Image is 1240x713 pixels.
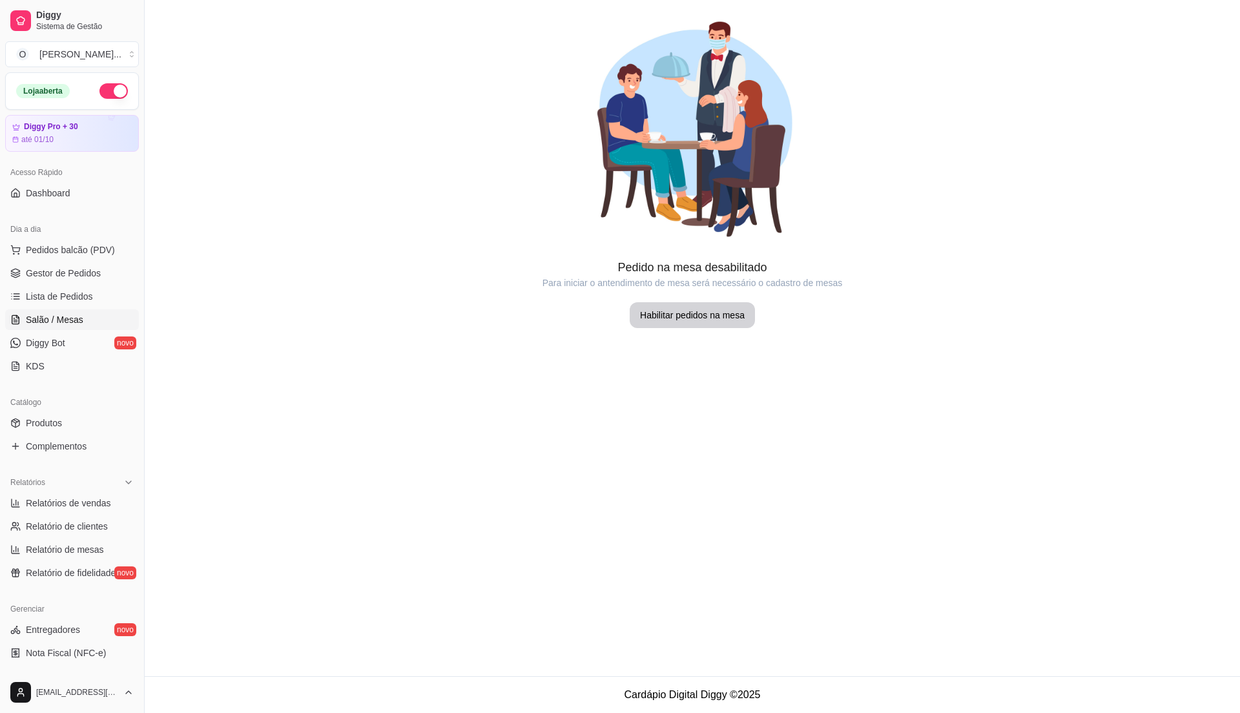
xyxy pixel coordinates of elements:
[26,417,62,429] span: Produtos
[26,646,106,659] span: Nota Fiscal (NFC-e)
[26,670,96,683] span: Controle de caixa
[5,563,139,583] a: Relatório de fidelidadenovo
[26,267,101,280] span: Gestor de Pedidos
[5,436,139,457] a: Complementos
[26,313,83,326] span: Salão / Mesas
[21,134,54,145] article: até 01/10
[5,240,139,260] button: Pedidos balcão (PDV)
[26,623,80,636] span: Entregadores
[26,336,65,349] span: Diggy Bot
[5,5,139,36] a: DiggySistema de Gestão
[5,392,139,413] div: Catálogo
[5,493,139,513] a: Relatórios de vendas
[10,477,45,488] span: Relatórios
[5,677,139,708] button: [EMAIL_ADDRESS][DOMAIN_NAME]
[36,21,134,32] span: Sistema de Gestão
[24,122,78,132] article: Diggy Pro + 30
[5,162,139,183] div: Acesso Rápido
[145,258,1240,276] article: Pedido na mesa desabilitado
[16,84,70,98] div: Loja aberta
[5,413,139,433] a: Produtos
[5,599,139,619] div: Gerenciar
[5,309,139,330] a: Salão / Mesas
[26,290,93,303] span: Lista de Pedidos
[5,619,139,640] a: Entregadoresnovo
[5,539,139,560] a: Relatório de mesas
[5,333,139,353] a: Diggy Botnovo
[5,263,139,284] a: Gestor de Pedidos
[26,566,116,579] span: Relatório de fidelidade
[5,183,139,203] a: Dashboard
[26,187,70,200] span: Dashboard
[5,643,139,663] a: Nota Fiscal (NFC-e)
[5,666,139,687] a: Controle de caixa
[26,440,87,453] span: Complementos
[36,10,134,21] span: Diggy
[5,516,139,537] a: Relatório de clientes
[5,115,139,152] a: Diggy Pro + 30até 01/10
[26,243,115,256] span: Pedidos balcão (PDV)
[145,276,1240,289] article: Para iniciar o antendimento de mesa será necessário o cadastro de mesas
[26,360,45,373] span: KDS
[145,676,1240,713] footer: Cardápio Digital Diggy © 2025
[5,41,139,67] button: Select a team
[36,687,118,697] span: [EMAIL_ADDRESS][DOMAIN_NAME]
[26,543,104,556] span: Relatório de mesas
[5,286,139,307] a: Lista de Pedidos
[630,302,755,328] button: Habilitar pedidos na mesa
[39,48,121,61] div: [PERSON_NAME] ...
[99,83,128,99] button: Alterar Status
[5,219,139,240] div: Dia a dia
[16,48,29,61] span: O
[26,497,111,510] span: Relatórios de vendas
[5,356,139,377] a: KDS
[26,520,108,533] span: Relatório de clientes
